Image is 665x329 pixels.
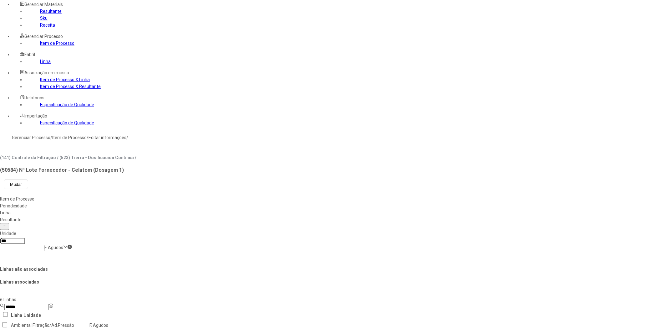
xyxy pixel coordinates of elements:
button: Mudar [4,179,28,189]
span: Mudar [10,182,22,187]
span: Importação [24,113,47,118]
a: Item de Processo X Resultante [40,84,101,89]
a: Item de Processo [40,41,74,46]
a: Item de Processo [52,135,87,140]
a: Gerenciar Processo [12,135,50,140]
th: Unidade [23,311,41,319]
a: Item de Processo X Linha [40,77,90,82]
nz-breadcrumb-separator: / [126,135,128,140]
span: Relatórios [24,95,44,100]
a: Sku [40,16,48,21]
a: Resultante [40,9,62,14]
nz-breadcrumb-separator: / [50,135,52,140]
span: Gerenciar Processo [24,34,63,39]
th: Linha [11,311,23,319]
span: Fabril [24,52,35,57]
a: Editar informações [89,135,126,140]
span: Gerenciar Materiais [24,2,63,7]
nz-select-item: F. Agudos [44,245,63,250]
a: Linha [40,59,51,64]
a: Receita [40,23,55,28]
a: Especificação de Qualidade [40,102,94,107]
span: Associação em massa [24,70,69,75]
a: Especificação de Qualidade [40,120,94,125]
nz-breadcrumb-separator: / [87,135,89,140]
